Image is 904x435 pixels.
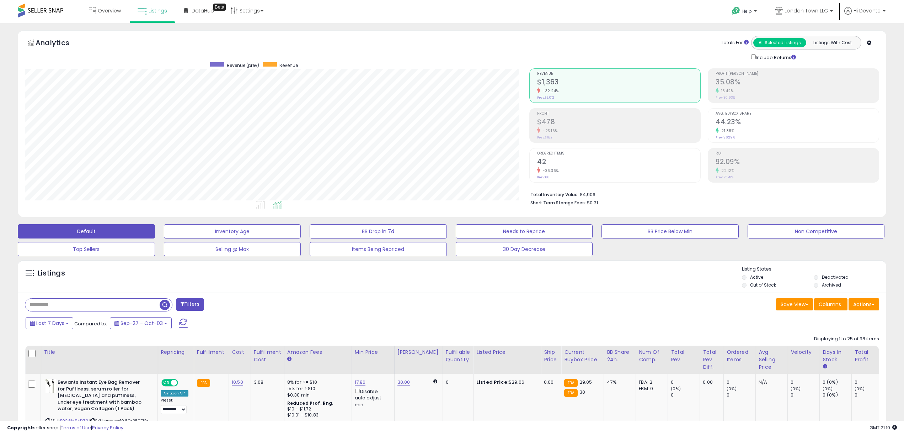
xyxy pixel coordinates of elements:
[287,392,346,398] div: $0.30 min
[716,175,733,179] small: Prev: 75.41%
[854,7,881,14] span: Hi Devante
[671,348,697,363] div: Total Rev.
[397,379,410,386] a: 30.00
[161,398,188,414] div: Preset:
[753,38,806,47] button: All Selected Listings
[74,320,107,327] span: Compared to:
[287,356,291,362] small: Amazon Fees.
[607,348,633,363] div: BB Share 24h.
[287,348,349,356] div: Amazon Fees
[456,224,593,239] button: Needs to Reprice
[759,348,785,371] div: Avg Selling Price
[819,301,841,308] span: Columns
[639,379,662,386] div: FBA: 2
[232,379,243,386] a: 10.50
[742,266,886,273] p: Listing States:
[355,348,391,356] div: Min Price
[727,392,755,398] div: 0
[164,224,301,239] button: Inventory Age
[716,158,879,167] h2: 92.09%
[716,152,879,156] span: ROI
[92,424,123,431] a: Privacy Policy
[355,387,389,408] div: Disable auto adjust min
[716,78,879,88] h2: 35.08%
[823,392,851,398] div: 0 (0%)
[855,386,865,392] small: (0%)
[716,95,735,100] small: Prev: 30.93%
[721,40,749,46] div: Totals For
[759,379,782,386] div: N/A
[164,242,301,256] button: Selling @ Max
[26,317,73,329] button: Last 7 Days
[844,7,886,23] a: Hi Devante
[671,379,700,386] div: 0
[544,348,558,363] div: Ship Price
[601,224,739,239] button: BB Price Below Min
[287,406,346,412] div: $10 - $11.72
[58,379,144,414] b: Bewants Instant Eye Bag Remover for Puffiness, serum roller for [MEDICAL_DATA] and puffiness, und...
[279,62,298,68] span: Revenue
[537,118,700,127] h2: $478
[287,386,346,392] div: 15% for > $10
[7,425,123,431] div: seller snap | |
[822,274,849,280] label: Deactivated
[814,298,847,310] button: Columns
[530,190,874,198] li: $4,906
[870,424,897,431] span: 2025-10-11 21:10 GMT
[537,175,549,179] small: Prev: 66
[791,392,819,398] div: 0
[446,379,468,386] div: 0
[60,418,88,424] a: B0C6M9MX72
[855,392,883,398] div: 0
[564,389,577,397] small: FBA
[530,192,579,198] b: Total Inventory Value:
[544,379,556,386] div: 0.00
[639,386,662,392] div: FBM: 0
[564,379,577,387] small: FBA
[719,168,734,173] small: 22.12%
[537,135,552,140] small: Prev: $622
[823,348,849,363] div: Days In Stock
[476,348,538,356] div: Listed Price
[814,336,879,342] div: Displaying 1 to 25 of 98 items
[716,118,879,127] h2: 44.23%
[823,363,827,370] small: Days In Stock.
[254,379,279,386] div: 3.68
[197,348,226,356] div: Fulfillment
[537,95,554,100] small: Prev: $2,012
[823,386,833,392] small: (0%)
[716,72,879,76] span: Profit [PERSON_NAME]
[46,379,56,393] img: 31z4YnMFgzL._SL40_.jpg
[213,4,226,11] div: Tooltip anchor
[579,379,592,386] span: 29.05
[791,379,819,386] div: 0
[716,135,735,140] small: Prev: 36.29%
[310,224,447,239] button: BB Drop in 7d
[397,348,440,356] div: [PERSON_NAME]
[776,298,813,310] button: Save View
[822,282,841,288] label: Archived
[355,379,366,386] a: 17.86
[61,424,91,431] a: Terms of Use
[287,400,334,406] b: Reduced Prof. Rng.
[537,72,700,76] span: Revenue
[537,158,700,167] h2: 42
[7,424,33,431] strong: Copyright
[671,386,681,392] small: (0%)
[161,348,191,356] div: Repricing
[540,128,558,133] small: -23.16%
[149,7,167,14] span: Listings
[732,6,740,15] i: Get Help
[791,348,817,356] div: Velocity
[727,348,753,363] div: Ordered Items
[748,224,885,239] button: Non Competitive
[719,88,733,94] small: 13.42%
[671,392,700,398] div: 0
[18,224,155,239] button: Default
[446,348,470,363] div: Fulfillable Quantity
[537,152,700,156] span: Ordered Items
[192,7,214,14] span: DataHub
[540,88,559,94] small: -32.24%
[703,379,718,386] div: 0.00
[537,78,700,88] h2: $1,363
